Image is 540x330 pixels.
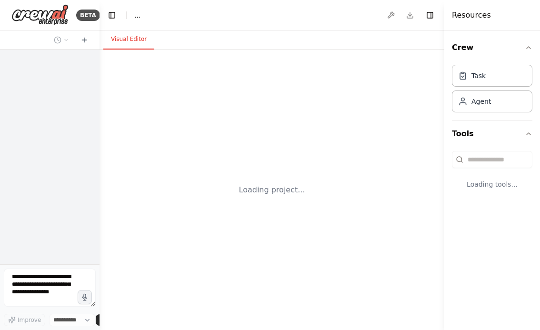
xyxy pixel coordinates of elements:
div: Agent [471,97,491,106]
div: Crew [452,61,532,120]
button: Hide left sidebar [105,9,119,22]
div: Task [471,71,486,80]
button: Switch to previous chat [50,34,73,46]
button: Click to speak your automation idea [78,290,92,304]
div: Loading project... [239,184,305,196]
button: Start a new chat [77,34,92,46]
span: Improve [18,316,41,324]
nav: breadcrumb [134,10,140,20]
button: Tools [452,120,532,147]
div: Tools [452,147,532,204]
img: Logo [11,4,69,26]
span: ... [134,10,140,20]
button: Visual Editor [103,30,154,50]
button: Crew [452,34,532,61]
button: Hide right sidebar [423,9,437,22]
div: Loading tools... [452,172,532,197]
h4: Resources [452,10,491,21]
button: Improve [4,314,45,326]
div: BETA [76,10,100,21]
